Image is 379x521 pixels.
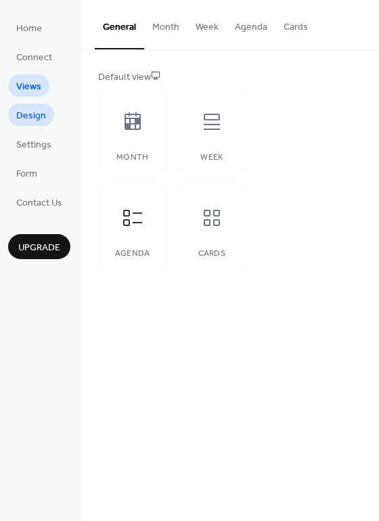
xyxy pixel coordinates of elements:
[16,167,37,181] span: Form
[112,153,153,162] div: Month
[8,16,50,39] a: Home
[16,109,46,123] span: Design
[112,249,153,258] div: Agenda
[16,80,41,94] span: Views
[191,153,232,162] div: Week
[8,45,60,68] a: Connect
[8,104,54,126] a: Design
[16,51,52,65] span: Connect
[16,196,62,210] span: Contact Us
[98,70,359,85] div: Default view
[8,74,49,97] a: Views
[191,249,232,258] div: Cards
[16,138,51,152] span: Settings
[8,191,70,213] a: Contact Us
[18,241,60,255] span: Upgrade
[16,22,42,36] span: Home
[8,162,45,184] a: Form
[8,133,60,155] a: Settings
[8,234,70,259] button: Upgrade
